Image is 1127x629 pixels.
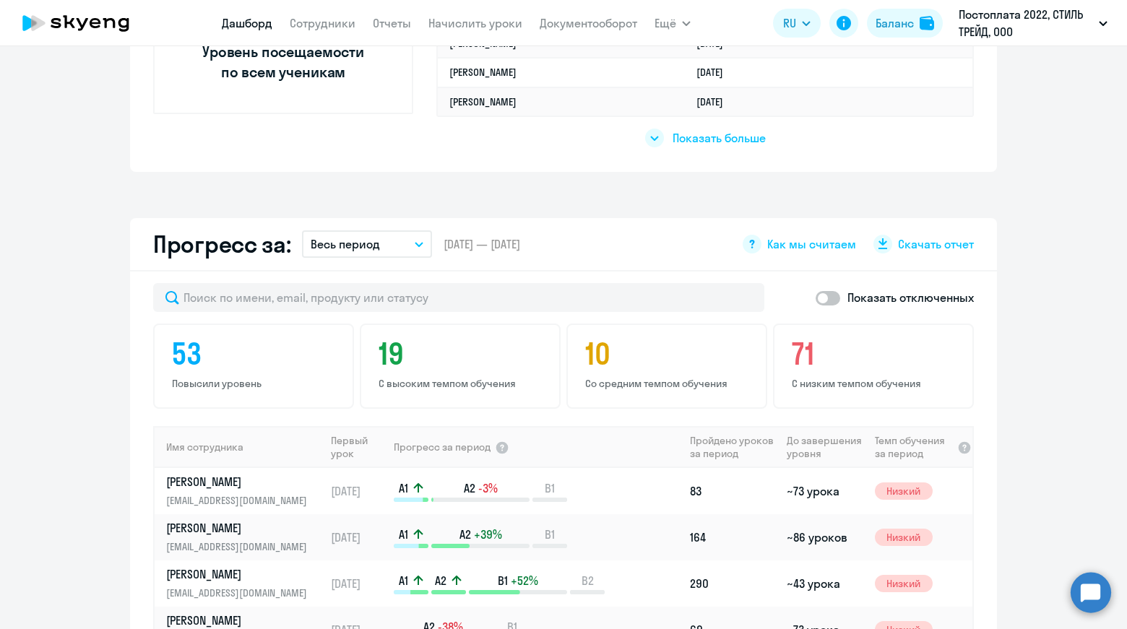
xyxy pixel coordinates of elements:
span: Скачать отчет [898,236,974,252]
div: Баланс [876,14,914,32]
p: С высоким темпом обучения [379,377,546,390]
span: A1 [399,480,408,496]
p: [PERSON_NAME] [166,520,315,536]
a: [PERSON_NAME] [449,66,517,79]
td: [DATE] [325,560,392,607]
th: Первый урок [325,426,392,468]
a: Документооборот [540,16,637,30]
h2: Прогресс за: [153,230,290,259]
a: Дашборд [222,16,272,30]
h4: 71 [792,337,959,371]
a: [DATE] [696,37,735,50]
td: 83 [684,468,781,514]
button: Балансbalance [867,9,943,38]
p: [EMAIL_ADDRESS][DOMAIN_NAME] [166,585,315,601]
td: ~86 уроков [781,514,868,560]
p: С низким темпом обучения [792,377,959,390]
span: B1 [498,573,508,589]
span: +39% [474,526,502,542]
span: Прогресс за период [394,441,491,454]
span: [DATE] — [DATE] [444,236,520,252]
a: [PERSON_NAME] [449,95,517,108]
td: 290 [684,560,781,607]
h4: 19 [379,337,546,371]
span: Показать больше [673,130,766,146]
p: [PERSON_NAME] [166,612,315,628]
span: -3% [478,480,498,496]
button: RU [773,9,821,38]
td: 164 [684,514,781,560]
span: B2 [582,573,594,589]
span: A1 [399,526,408,542]
p: Повысили уровень [172,377,340,390]
th: До завершения уровня [781,426,868,468]
p: Показать отключенных [847,289,974,306]
img: balance [920,16,934,30]
span: Низкий [875,482,933,500]
span: RU [783,14,796,32]
span: Уровень посещаемости по всем ученикам [200,42,366,82]
a: Отчеты [373,16,411,30]
span: Темп обучения за период [875,434,953,460]
a: [PERSON_NAME][EMAIL_ADDRESS][DOMAIN_NAME] [166,474,324,508]
a: [PERSON_NAME] [449,37,517,50]
button: Весь период [302,230,432,258]
h4: 10 [585,337,753,371]
td: ~73 урока [781,468,868,514]
td: ~43 урока [781,560,868,607]
span: Ещё [655,14,676,32]
p: Весь период [311,235,380,253]
a: [PERSON_NAME][EMAIL_ADDRESS][DOMAIN_NAME] [166,520,324,555]
button: Постоплата 2022, СТИЛЬ ТРЕЙД, ООО [951,6,1115,40]
span: A2 [464,480,475,496]
span: Низкий [875,529,933,546]
h4: 53 [172,337,340,371]
a: [PERSON_NAME][EMAIL_ADDRESS][DOMAIN_NAME] [166,566,324,601]
span: A1 [399,573,408,589]
th: Имя сотрудника [155,426,325,468]
span: A2 [435,573,446,589]
p: [PERSON_NAME] [166,566,315,582]
td: [DATE] [325,514,392,560]
a: [DATE] [696,95,735,108]
p: [EMAIL_ADDRESS][DOMAIN_NAME] [166,493,315,508]
p: [PERSON_NAME] [166,474,315,490]
span: B1 [545,480,555,496]
td: [DATE] [325,468,392,514]
span: +52% [511,573,538,589]
span: Низкий [875,575,933,592]
span: A2 [459,526,471,542]
button: Ещё [655,9,691,38]
p: [EMAIL_ADDRESS][DOMAIN_NAME] [166,539,315,555]
p: Постоплата 2022, СТИЛЬ ТРЕЙД, ООО [959,6,1093,40]
span: Как мы считаем [767,236,856,252]
th: Пройдено уроков за период [684,426,781,468]
a: Сотрудники [290,16,355,30]
input: Поиск по имени, email, продукту или статусу [153,283,764,312]
a: Начислить уроки [428,16,522,30]
a: [DATE] [696,66,735,79]
p: Со средним темпом обучения [585,377,753,390]
span: B1 [545,526,555,542]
